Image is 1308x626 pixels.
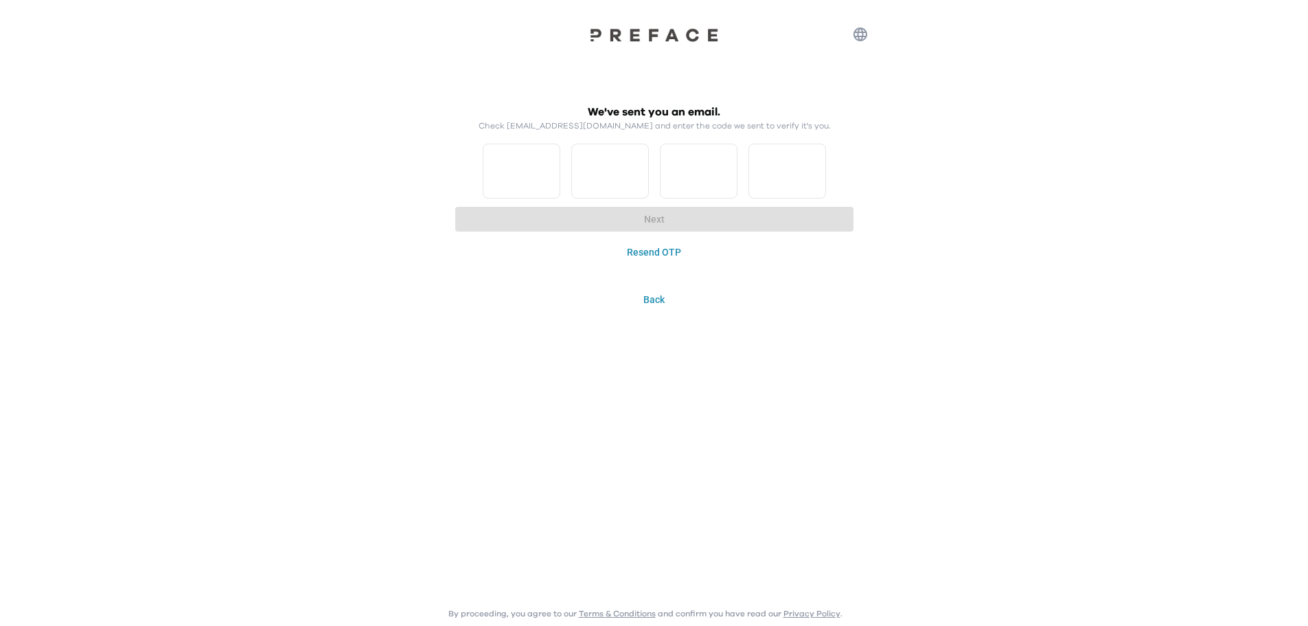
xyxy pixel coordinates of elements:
p: By proceeding, you agree to our and confirm you have read our . [448,608,842,619]
img: Preface Logo [586,27,723,42]
input: Please enter OTP character 3 [660,144,737,199]
input: Please enter OTP character 1 [483,144,560,199]
button: Back [448,287,860,313]
a: Privacy Policy [783,610,840,618]
a: Terms & Conditions [579,610,656,618]
button: Resend OTP [455,240,853,265]
h2: We've sent you an email. [588,104,720,120]
input: Please enter OTP character 4 [748,144,826,199]
input: Please enter OTP character 2 [571,144,649,199]
p: Check [EMAIL_ADDRESS][DOMAIN_NAME] and enter the code we sent to verify it's you. [479,120,830,131]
